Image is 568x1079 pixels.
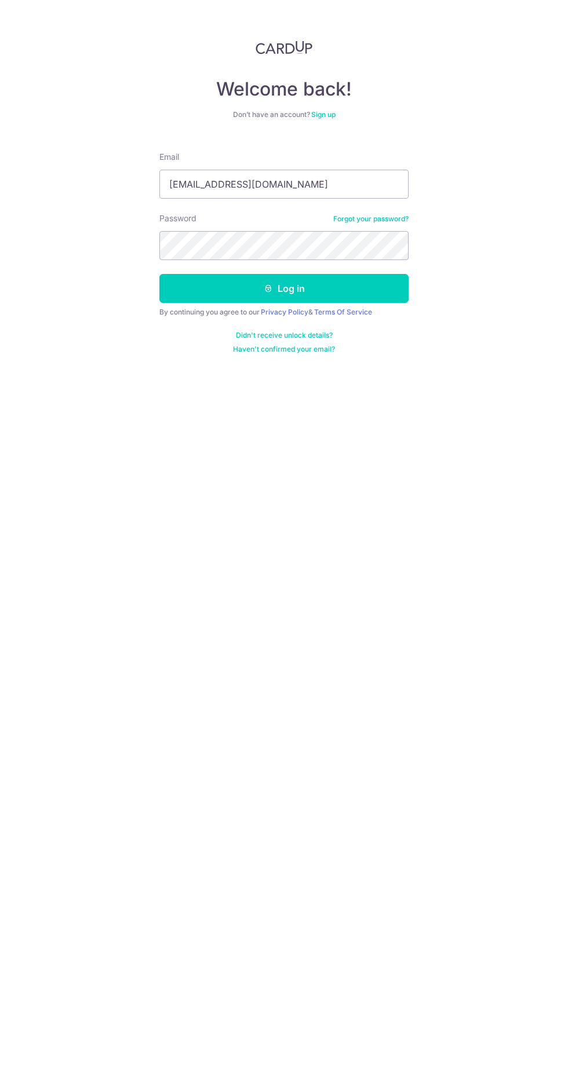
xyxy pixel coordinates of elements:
[233,345,335,354] a: Haven't confirmed your email?
[256,41,312,54] img: CardUp Logo
[261,308,308,316] a: Privacy Policy
[159,110,409,119] div: Don’t have an account?
[314,308,372,316] a: Terms Of Service
[333,214,409,224] a: Forgot your password?
[159,151,179,163] label: Email
[236,331,333,340] a: Didn't receive unlock details?
[159,213,196,224] label: Password
[159,78,409,101] h4: Welcome back!
[159,308,409,317] div: By continuing you agree to our &
[159,170,409,199] input: Enter your Email
[159,274,409,303] button: Log in
[311,110,336,119] a: Sign up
